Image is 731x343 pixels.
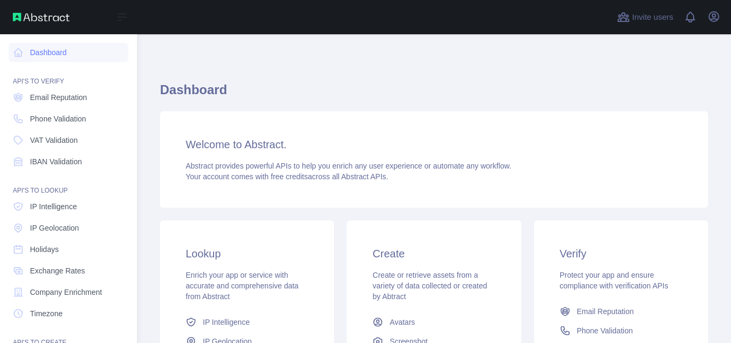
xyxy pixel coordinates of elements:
[390,317,415,327] span: Avatars
[372,246,495,261] h3: Create
[9,240,128,259] a: Holidays
[9,218,128,238] a: IP Geolocation
[372,271,487,301] span: Create or retrieve assets from a variety of data collected or created by Abtract
[632,11,673,24] span: Invite users
[13,13,70,21] img: Abstract API
[9,283,128,302] a: Company Enrichment
[577,325,633,336] span: Phone Validation
[9,304,128,323] a: Timezone
[9,88,128,107] a: Email Reputation
[9,152,128,171] a: IBAN Validation
[9,261,128,280] a: Exchange Rates
[9,109,128,128] a: Phone Validation
[186,246,308,261] h3: Lookup
[30,223,79,233] span: IP Geolocation
[30,156,82,167] span: IBAN Validation
[271,172,308,181] span: free credits
[368,312,499,332] a: Avatars
[203,317,250,327] span: IP Intelligence
[9,173,128,195] div: API'S TO LOOKUP
[9,197,128,216] a: IP Intelligence
[30,287,102,298] span: Company Enrichment
[30,92,87,103] span: Email Reputation
[186,172,388,181] span: Your account comes with across all Abstract APIs.
[555,302,687,321] a: Email Reputation
[9,131,128,150] a: VAT Validation
[9,64,128,86] div: API'S TO VERIFY
[30,265,85,276] span: Exchange Rates
[30,201,77,212] span: IP Intelligence
[30,113,86,124] span: Phone Validation
[577,306,634,317] span: Email Reputation
[9,43,128,62] a: Dashboard
[30,135,78,146] span: VAT Validation
[181,312,313,332] a: IP Intelligence
[30,244,59,255] span: Holidays
[615,9,675,26] button: Invite users
[186,137,682,152] h3: Welcome to Abstract.
[30,308,63,319] span: Timezone
[160,81,708,107] h1: Dashboard
[186,162,512,170] span: Abstract provides powerful APIs to help you enrich any user experience or automate any workflow.
[186,271,299,301] span: Enrich your app or service with accurate and comprehensive data from Abstract
[555,321,687,340] a: Phone Validation
[560,271,668,290] span: Protect your app and ensure compliance with verification APIs
[560,246,682,261] h3: Verify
